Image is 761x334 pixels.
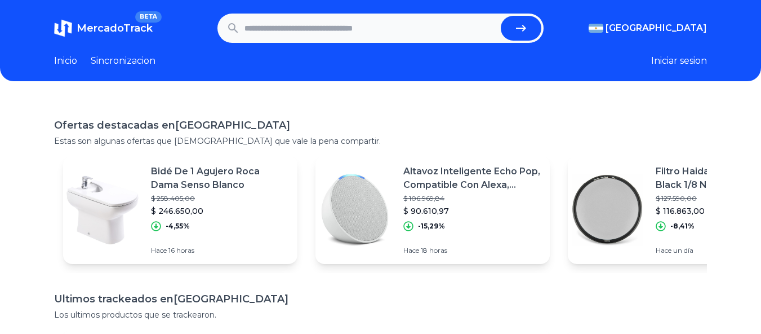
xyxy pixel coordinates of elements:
p: Bidé De 1 Agujero Roca Dama Senso Blanco [151,165,288,192]
p: $ 106.969,84 [403,194,541,203]
button: Iniciar sesion [651,54,707,68]
h1: Ofertas destacadas en [GEOGRAPHIC_DATA] [54,117,707,133]
p: $ 258.405,00 [151,194,288,203]
p: $ 246.650,00 [151,205,288,217]
img: MercadoTrack [54,19,72,37]
p: $ 90.610,97 [403,205,541,217]
img: Featured image [568,170,647,249]
a: Inicio [54,54,77,68]
p: Hace 18 horas [403,246,541,255]
a: Featured imageAltavoz Inteligente Echo Pop, Compatible Con Alexa, Blanco$ 106.969,84$ 90.610,97-1... [315,156,550,264]
span: BETA [135,11,162,23]
p: -4,55% [166,222,190,231]
img: Argentina [589,24,603,33]
span: MercadoTrack [77,22,153,34]
p: -15,29% [418,222,445,231]
img: Featured image [315,170,394,249]
p: -8,41% [670,222,695,231]
a: MercadoTrackBETA [54,19,153,37]
p: Altavoz Inteligente Echo Pop, Compatible Con Alexa, Blanco [403,165,541,192]
span: [GEOGRAPHIC_DATA] [606,21,707,35]
button: [GEOGRAPHIC_DATA] [589,21,707,35]
a: Featured imageBidé De 1 Agujero Roca Dama Senso Blanco$ 258.405,00$ 246.650,00-4,55%Hace 16 horas [63,156,297,264]
a: Sincronizacion [91,54,155,68]
p: Los ultimos productos que se trackearon. [54,309,707,320]
img: Featured image [63,170,142,249]
h1: Ultimos trackeados en [GEOGRAPHIC_DATA] [54,291,707,307]
p: Estas son algunas ofertas que [DEMOGRAPHIC_DATA] que vale la pena compartir. [54,135,707,147]
p: Hace 16 horas [151,246,288,255]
